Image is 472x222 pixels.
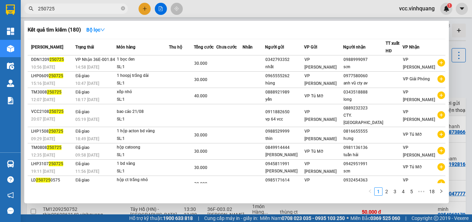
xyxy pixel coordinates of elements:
[75,90,89,95] span: Đã giao
[194,45,214,50] span: Tổng cước
[407,187,416,196] li: 5
[437,187,445,196] li: Next Page
[50,12,144,19] strong: CÔNG TY TNHH VĨNH QUANG
[194,94,207,98] span: 40.000
[265,144,304,151] div: 0849914444
[7,45,14,52] img: warehouse-icon
[437,163,445,171] span: plus-circle
[343,128,386,135] div: 0816655555
[437,187,445,196] button: right
[117,56,169,63] div: 1 bọc đen
[343,160,386,168] div: 0942951991
[74,29,119,34] strong: Hotline : 0889 23 23 23
[117,168,169,175] div: SL: 1
[49,109,64,114] span: 250725
[403,77,430,81] span: VP Giải Phóng
[265,56,304,63] div: 0342793352
[117,144,169,151] div: hộp catoong
[117,160,169,168] div: 1 bd vàng
[304,129,337,141] span: VP [PERSON_NAME]
[403,132,422,137] span: VP Tú Mỡ
[304,149,323,154] span: VP Tú Mỡ
[31,153,55,158] span: 12:35 [DATE]
[31,81,55,86] span: 15:16 [DATE]
[343,135,386,142] div: hưng
[7,207,14,214] span: message
[117,88,169,96] div: xốp nhỏ
[31,128,73,135] div: LHP1508
[437,131,445,138] span: plus-circle
[31,97,55,102] span: 12:07 [DATE]
[116,45,135,50] span: Món hàng
[366,187,374,196] button: left
[31,136,55,141] span: 09:29 [DATE]
[374,187,383,196] li: 1
[375,188,382,195] a: 1
[66,36,128,42] strong: : [DOMAIN_NAME]
[265,80,304,87] div: hùng
[75,97,99,102] span: 18:17 [DATE]
[7,11,39,43] img: logo
[7,192,14,198] span: notification
[265,168,304,175] div: [PERSON_NAME]
[437,179,445,187] span: plus-circle
[121,6,125,10] span: close-circle
[31,72,73,80] div: LHP0609
[391,188,399,195] a: 3
[437,59,445,66] span: plus-circle
[343,96,386,103] div: long
[31,45,63,50] span: [PERSON_NAME]
[399,188,407,195] a: 4
[403,45,419,50] span: VP Nhận
[368,189,372,193] span: left
[117,72,169,80] div: 1 hoopj trắng dài
[265,177,304,184] div: 0985171614
[75,161,89,166] span: Đã giao
[194,133,207,137] span: 30.000
[31,89,73,96] div: TM3008
[403,57,435,70] span: VP [PERSON_NAME]
[343,151,386,159] div: tuấn hải
[265,72,304,80] div: 0965555262
[36,178,50,183] span: 250725
[75,65,99,70] span: 14:58 [DATE]
[75,57,115,62] span: VP Nhận 36E-001.84
[7,97,14,104] img: solution-icon
[383,188,390,195] a: 2
[69,20,125,28] strong: PHIẾU GỬI HÀNG
[31,160,73,168] div: LHP3107
[49,161,63,166] span: 250725
[49,57,64,62] span: 250725
[304,94,323,98] span: VP Tú Mỡ
[437,91,445,99] span: plus-circle
[265,89,304,96] div: 0888921989
[408,188,415,195] a: 5
[427,188,437,195] a: 18
[265,135,304,142] div: thin
[7,80,14,87] img: warehouse-icon
[121,6,125,12] span: close-circle
[75,81,99,86] span: 10:47 [DATE]
[75,169,99,174] span: 11:56 [DATE]
[75,45,94,50] span: Trạng thái
[6,5,15,15] img: logo-vxr
[194,149,207,154] span: 30.000
[7,62,14,70] img: warehouse-icon
[343,168,386,175] div: sơn
[437,75,445,83] span: plus-circle
[366,187,374,196] li: Previous Page
[343,63,386,71] div: sơn
[343,80,386,87] div: anh vũ cty av
[343,45,366,50] span: Người nhận
[75,117,99,122] span: 05:19 [DATE]
[416,187,427,196] li: Next 5 Pages
[194,77,207,82] span: 30.000
[439,189,443,193] span: right
[81,24,111,35] button: Bộ lọcdown
[265,108,304,116] div: 0911882650
[31,169,55,174] span: 19:11 [DATE]
[304,45,317,50] span: VP Gửi
[304,178,337,190] span: VP [PERSON_NAME]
